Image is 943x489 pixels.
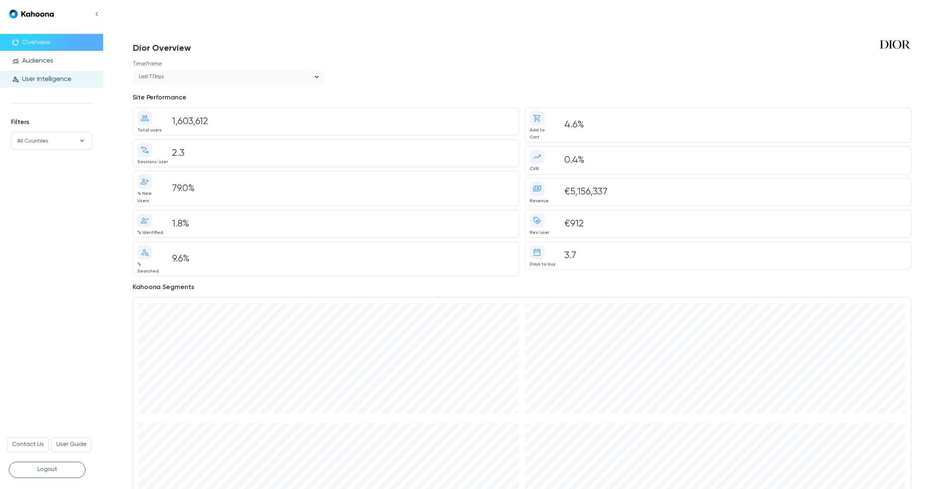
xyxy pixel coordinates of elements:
[38,465,57,475] p: Logout
[139,303,519,414] iframe: streamlit_echarts.st_echarts
[561,121,907,130] div: 4.6%
[561,251,907,260] div: 3.7
[12,39,19,46] span: data_usage
[137,190,163,204] div: % New Users
[525,303,905,414] iframe: streamlit_echarts.st_echarts
[9,57,112,65] a: monitoringAudiences
[11,133,92,149] summary: All Countries
[530,198,555,205] div: Revenue
[137,174,152,189] span: person_add
[9,10,54,18] img: Logo
[530,213,544,228] span: loyalty
[22,57,53,65] p: Audiences
[22,38,50,46] p: Overview
[52,437,91,452] a: User Guide
[139,73,164,82] div: Last 7 days
[879,35,911,54] img: 0
[137,261,163,275] div: % Searched
[561,188,907,197] div: €5,156,337
[169,149,514,158] div: 2.3
[17,137,48,145] p: All Countries
[169,255,514,264] div: 9.6%
[169,184,514,193] div: 79.0%
[22,75,71,83] p: User Intelligence
[133,91,911,108] h3: Site Performance
[169,219,514,228] div: 1.8%
[530,166,555,173] div: CVR
[137,111,152,126] span: group
[169,117,514,126] div: 1,603,612
[9,75,112,83] a: person_searchUser Intelligence
[561,156,907,165] div: 0.4%
[137,213,152,228] span: person_check
[137,159,163,166] div: Sessions/user
[137,229,163,236] div: % Identified
[133,35,675,60] h1: Dior Overview
[561,219,907,228] div: €912
[7,437,49,452] a: Contact Us
[137,127,163,134] div: Total users
[530,111,544,126] span: shopping_cart
[11,115,92,132] h3: Filters
[530,149,544,164] span: trending_up
[56,440,87,450] p: User Guide
[9,462,85,478] button: Logout
[530,182,544,196] span: payments
[9,38,112,46] a: data_usageOverview
[137,245,152,260] span: person_search
[12,75,19,83] span: person_search
[312,73,321,81] svg: open
[530,127,555,141] div: Add to Cart
[530,245,544,260] span: date_range
[12,57,19,64] span: monitoring
[530,261,555,268] div: Days to buy
[133,280,911,297] h3: Kahoona Segments
[12,440,44,450] p: Contact Us
[530,229,555,236] div: Rev/user
[137,143,152,157] span: conversion_path
[133,61,162,68] p: Timeframe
